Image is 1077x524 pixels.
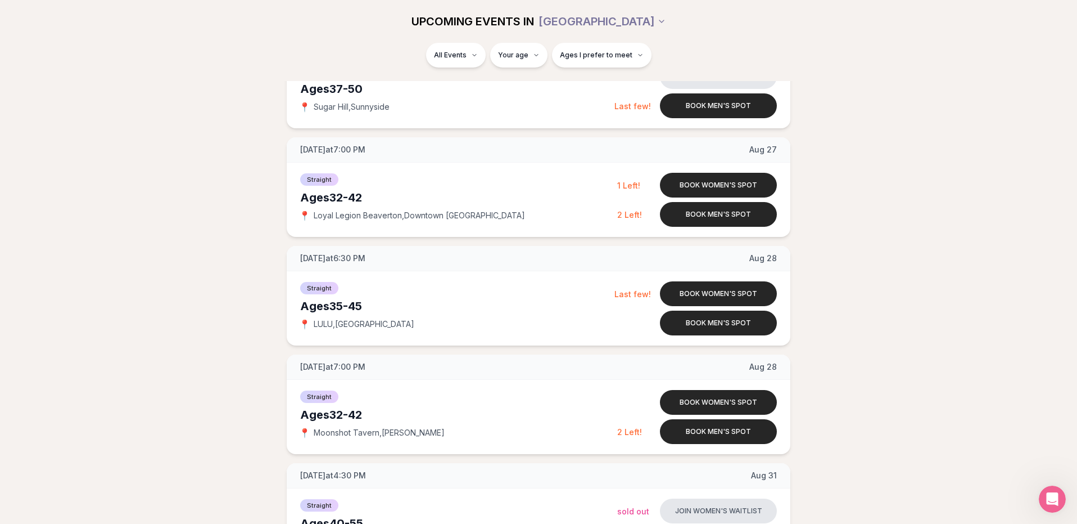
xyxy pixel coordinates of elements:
span: 1 Left! [617,181,640,190]
button: [GEOGRAPHIC_DATA] [538,9,666,34]
button: Ages I prefer to meet [552,43,651,68]
span: Straight [300,391,338,403]
span: Aug 27 [749,144,777,155]
span: [DATE] at 7:00 PM [300,144,365,155]
span: 2 Left! [617,210,642,220]
button: Book women's spot [660,281,777,306]
span: 📍 [300,211,309,220]
button: Book men's spot [660,93,777,118]
span: 2 Left! [617,427,642,437]
span: Moonshot Tavern , [PERSON_NAME] [314,427,445,438]
span: Straight [300,499,338,512]
button: Your age [490,43,547,68]
button: Book women's spot [660,173,777,198]
span: Straight [300,282,338,294]
span: UPCOMING EVENTS IN [411,14,534,29]
div: Ages 37-50 [300,81,614,97]
iframe: Intercom live chat [1039,486,1066,513]
span: Ages I prefer to meet [560,51,632,60]
span: 📍 [300,102,309,111]
span: Sold Out [617,507,649,516]
span: Straight [300,173,338,186]
div: Ages 32-42 [300,190,617,205]
span: Your age [498,51,528,60]
div: Ages 35-45 [300,298,614,314]
button: Join women's waitlist [660,499,777,523]
span: Sugar Hill , Sunnyside [314,101,390,113]
button: Book men's spot [660,419,777,444]
span: LULU , [GEOGRAPHIC_DATA] [314,319,414,330]
button: Book men's spot [660,311,777,335]
span: [DATE] at 7:00 PM [300,361,365,373]
span: Last few! [614,289,651,299]
span: 📍 [300,320,309,329]
span: Aug 28 [749,253,777,264]
span: All Events [434,51,467,60]
span: Loyal Legion Beaverton , Downtown [GEOGRAPHIC_DATA] [314,210,525,221]
button: Book women's spot [660,390,777,415]
span: 📍 [300,428,309,437]
button: All Events [426,43,486,68]
span: [DATE] at 6:30 PM [300,253,365,264]
span: [DATE] at 4:30 PM [300,470,366,481]
div: Ages 32-42 [300,407,617,423]
span: Aug 31 [751,470,777,481]
button: Book men's spot [660,202,777,227]
span: Last few! [614,101,651,111]
span: Aug 28 [749,361,777,373]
